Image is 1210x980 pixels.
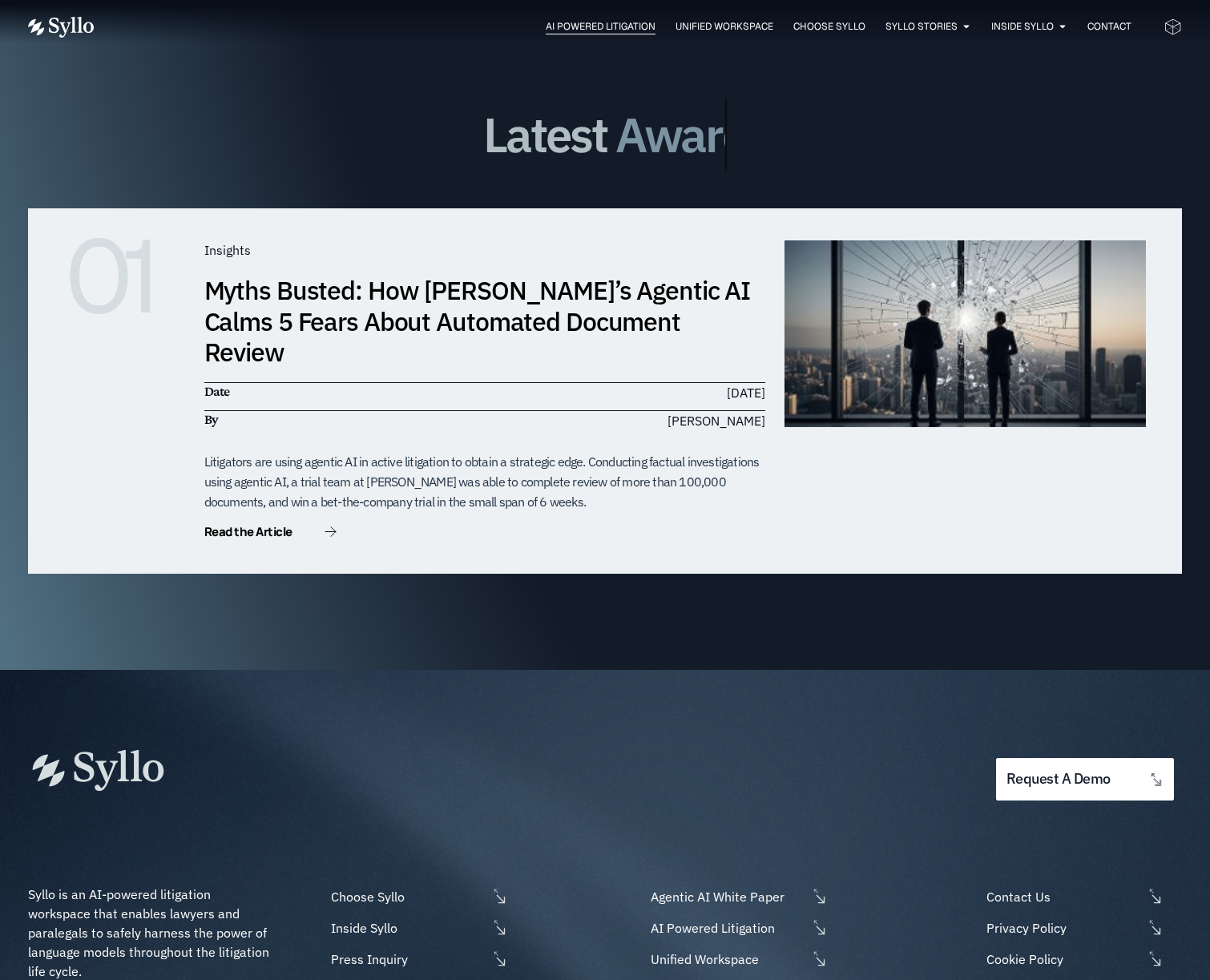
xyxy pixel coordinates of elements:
span: [PERSON_NAME] [668,411,765,430]
a: Myths Busted: How [PERSON_NAME]’s Agentic AI Calms 5 Fears About Automated Document Review [204,273,751,369]
a: Unified Workspace [647,950,828,969]
span: Press Inquiry [327,950,487,969]
span: Unified Workspace [647,950,807,969]
a: Inside Syllo [991,19,1054,34]
a: Contact Us [982,887,1182,906]
a: Unified Workspace [676,19,773,34]
span: Syllo is an AI-powered litigation workspace that enables lawyers and paralegals to safely harness... [28,886,272,979]
a: Choose Syllo [327,887,508,906]
a: Press Inquiry [327,950,508,969]
img: Vector [28,17,94,38]
img: muthsBusted [784,240,1146,427]
a: Syllo Stories [885,19,958,34]
a: Cookie Policy [982,950,1182,969]
span: Inside Syllo [327,918,487,938]
span: Latest [483,99,607,171]
a: Agentic AI White Paper [647,887,828,906]
span: request a demo [1006,772,1111,787]
span: Insights [204,242,251,258]
span: Choose Syllo [327,887,487,906]
div: Litigators are using agentic AI in active litigation to obtain a strategic edge. Conducting factu... [204,452,765,511]
span: Award [615,108,748,161]
a: AI Powered Litigation [546,19,655,34]
a: Contact [1087,19,1131,34]
a: request a demo [996,758,1174,801]
h6: 01 [65,240,185,313]
time: [DATE] [727,385,765,401]
span: Contact Us [982,887,1143,906]
div: Menu Toggle [126,19,1131,34]
a: Privacy Policy [982,918,1182,938]
span: Agentic AI White Paper [647,887,807,906]
a: AI Powered Litigation [647,918,828,938]
span: Read the Article [204,526,292,538]
h6: By [204,411,477,429]
span: Cookie Policy [982,950,1143,969]
a: Choose Syllo [793,19,865,34]
span: AI Powered Litigation [647,918,807,938]
nav: Menu [126,19,1131,34]
a: Inside Syllo [327,918,508,938]
h6: Date [204,383,477,401]
a: Read the Article [204,526,337,542]
span: Privacy Policy [982,918,1143,938]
